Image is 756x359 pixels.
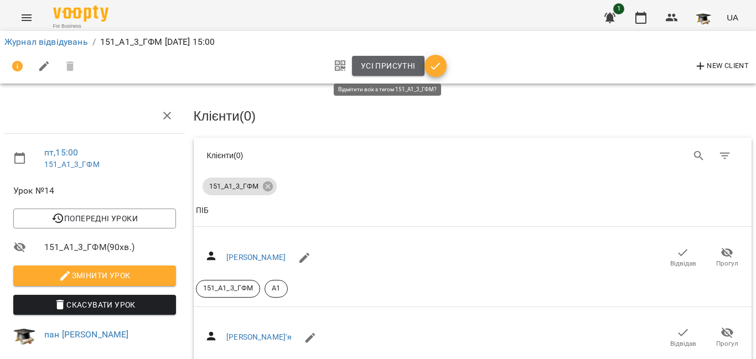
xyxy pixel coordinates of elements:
[722,7,743,28] button: UA
[716,339,738,348] span: Прогул
[53,6,108,22] img: Voopty Logo
[13,209,176,228] button: Попередні уроки
[22,269,167,282] span: Змінити урок
[13,324,35,346] img: 799722d1e4806ad049f10b02fe9e8a3e.jpg
[196,204,209,217] div: ПІБ
[194,138,752,173] div: Table Toolbar
[694,60,749,73] span: New Client
[196,204,209,217] div: Sort
[196,283,260,293] span: 151_А1_3_ГФМ
[265,283,287,293] span: А1
[22,212,167,225] span: Попередні уроки
[226,253,286,262] a: [PERSON_NAME]
[727,12,738,23] span: UA
[207,150,465,161] div: Клієнти ( 0 )
[226,332,292,341] a: [PERSON_NAME]’я
[203,181,265,191] span: 151_А1_3_ГФМ
[4,35,752,49] nav: breadcrumb
[705,322,749,353] button: Прогул
[194,109,752,123] h3: Клієнти ( 0 )
[13,295,176,315] button: Скасувати Урок
[712,143,738,169] button: Фільтр
[352,56,424,76] button: Усі присутні
[44,329,129,340] a: пан [PERSON_NAME]
[13,4,40,31] button: Menu
[361,59,416,72] span: Усі присутні
[13,184,176,197] span: Урок №14
[44,147,78,158] a: пт , 15:00
[705,242,749,273] button: Прогул
[686,143,712,169] button: Search
[661,242,705,273] button: Відвідав
[53,23,108,30] span: For Business
[696,10,711,25] img: 799722d1e4806ad049f10b02fe9e8a3e.jpg
[92,35,96,49] li: /
[196,204,750,217] span: ПІБ
[613,3,624,14] span: 1
[716,259,738,268] span: Прогул
[22,298,167,311] span: Скасувати Урок
[670,339,696,348] span: Відвідав
[4,37,88,47] a: Журнал відвідувань
[661,322,705,353] button: Відвідав
[670,259,696,268] span: Відвідав
[203,178,277,195] div: 151_А1_3_ГФМ
[13,266,176,285] button: Змінити урок
[44,241,176,254] span: 151_А1_3_ГФМ ( 90 хв. )
[691,58,752,75] button: New Client
[100,35,215,49] p: 151_А1_3_ГФМ [DATE] 15:00
[44,160,100,169] a: 151_А1_3_ГФМ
